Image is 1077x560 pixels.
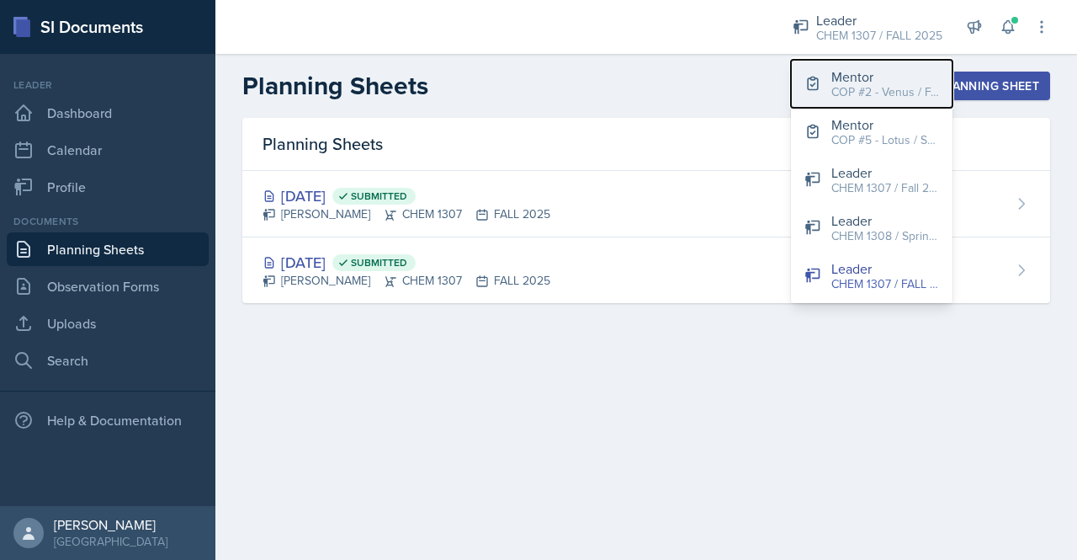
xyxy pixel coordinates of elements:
[263,184,550,207] div: [DATE]
[7,170,209,204] a: Profile
[263,251,550,274] div: [DATE]
[351,189,407,203] span: Submitted
[894,79,1039,93] div: New Planning Sheet
[7,307,209,340] a: Uploads
[816,27,942,45] div: CHEM 1307 / FALL 2025
[7,403,209,437] div: Help & Documentation
[263,272,550,290] div: [PERSON_NAME] CHEM 1307 FALL 2025
[791,204,952,252] button: Leader CHEM 1308 / Spring 2025
[883,72,1050,100] button: New Planning Sheet
[831,179,939,197] div: CHEM 1307 / Fall 2024
[7,214,209,229] div: Documents
[831,211,939,231] div: Leader
[816,10,942,30] div: Leader
[54,516,167,533] div: [PERSON_NAME]
[242,237,1050,303] a: [DATE] Submitted [PERSON_NAME]CHEM 1307FALL 2025
[791,60,952,108] button: Mentor COP #2 - Venus / FALL 2025
[7,344,209,377] a: Search
[831,227,939,245] div: CHEM 1308 / Spring 2025
[7,96,209,130] a: Dashboard
[791,252,952,300] button: Leader CHEM 1307 / FALL 2025
[831,163,939,183] div: Leader
[831,115,939,135] div: Mentor
[54,533,167,550] div: [GEOGRAPHIC_DATA]
[791,108,952,156] button: Mentor COP #5 - Lotus / Spring 2025
[7,77,209,93] div: Leader
[242,171,1050,237] a: [DATE] Submitted [PERSON_NAME]CHEM 1307FALL 2025
[831,67,939,87] div: Mentor
[263,205,550,223] div: [PERSON_NAME] CHEM 1307 FALL 2025
[831,131,939,149] div: COP #5 - Lotus / Spring 2025
[831,259,939,279] div: Leader
[7,133,209,167] a: Calendar
[831,83,939,101] div: COP #2 - Venus / FALL 2025
[351,256,407,269] span: Submitted
[831,275,939,293] div: CHEM 1307 / FALL 2025
[242,118,1050,171] div: Planning Sheets
[242,71,428,101] h2: Planning Sheets
[791,156,952,204] button: Leader CHEM 1307 / Fall 2024
[7,232,209,266] a: Planning Sheets
[7,269,209,303] a: Observation Forms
